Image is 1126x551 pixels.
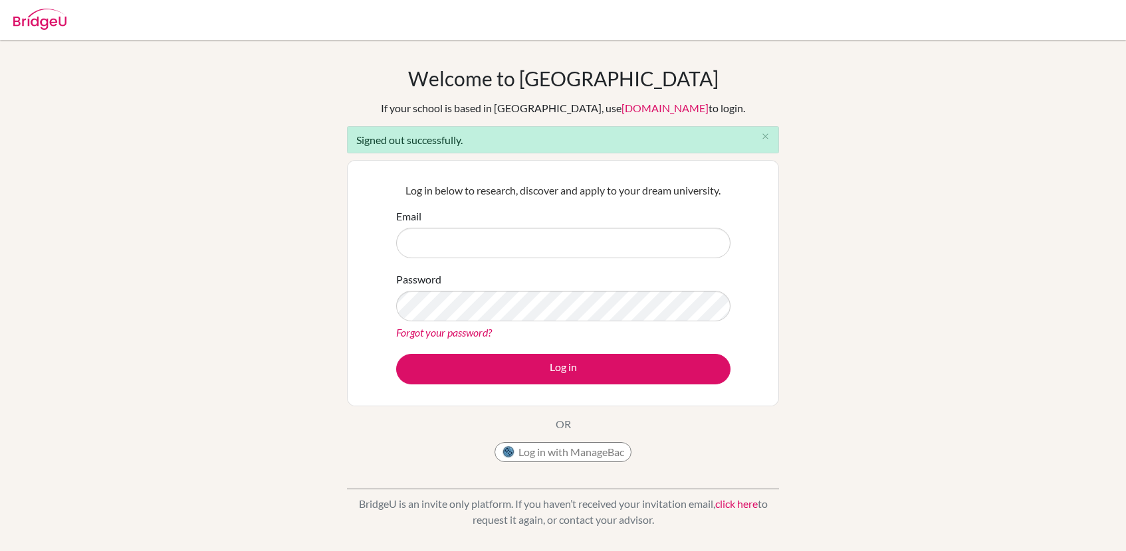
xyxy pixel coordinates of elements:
button: Log in [396,354,731,384]
i: close [760,131,770,141]
button: Close [752,127,778,147]
div: If your school is based in [GEOGRAPHIC_DATA], use to login. [381,100,745,116]
label: Email [396,208,421,224]
a: click here [715,497,758,510]
p: BridgeU is an invite only platform. If you haven’t received your invitation email, to request it ... [347,496,779,528]
button: Log in with ManageBac [495,442,631,462]
div: Signed out successfully. [347,126,779,153]
label: Password [396,272,441,287]
a: [DOMAIN_NAME] [621,102,709,114]
a: Forgot your password? [396,326,492,339]
img: Bridge-U [13,9,66,30]
h1: Welcome to [GEOGRAPHIC_DATA] [408,66,719,90]
p: OR [556,416,571,432]
p: Log in below to research, discover and apply to your dream university. [396,183,731,198]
